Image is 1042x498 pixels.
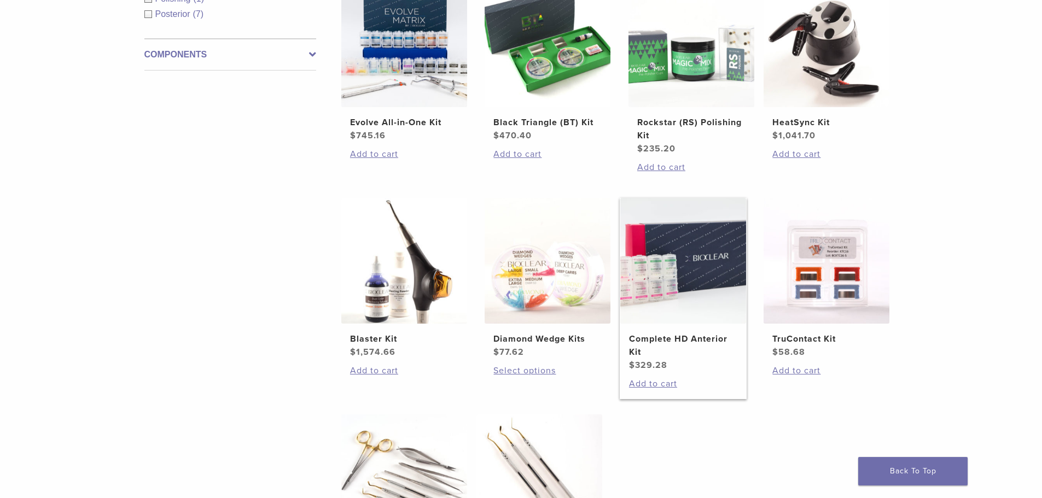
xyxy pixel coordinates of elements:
[858,457,968,485] a: Back To Top
[493,116,602,129] h2: Black Triangle (BT) Kit
[637,116,746,142] h2: Rockstar (RS) Polishing Kit
[772,130,778,141] span: $
[493,130,532,141] bdi: 470.40
[350,347,395,358] bdi: 1,574.66
[350,130,386,141] bdi: 745.16
[493,347,499,358] span: $
[637,143,643,154] span: $
[637,143,676,154] bdi: 235.20
[772,148,881,161] a: Add to cart: “HeatSync Kit”
[629,377,737,390] a: Add to cart: “Complete HD Anterior Kit”
[144,48,316,61] label: Components
[493,347,524,358] bdi: 77.62
[485,198,610,324] img: Diamond Wedge Kits
[350,116,458,129] h2: Evolve All-in-One Kit
[484,198,612,359] a: Diamond Wedge KitsDiamond Wedge Kits $77.62
[772,364,881,377] a: Add to cart: “TruContact Kit”
[763,198,890,359] a: TruContact KitTruContact Kit $58.68
[155,9,193,19] span: Posterior
[341,198,467,324] img: Blaster Kit
[629,360,667,371] bdi: 329.28
[620,198,747,372] a: Complete HD Anterior KitComplete HD Anterior Kit $329.28
[772,347,805,358] bdi: 58.68
[193,9,204,19] span: (7)
[764,198,889,324] img: TruContact Kit
[350,347,356,358] span: $
[350,332,458,345] h2: Blaster Kit
[629,332,737,359] h2: Complete HD Anterior Kit
[493,148,602,161] a: Add to cart: “Black Triangle (BT) Kit”
[629,360,635,371] span: $
[772,332,881,345] h2: TruContact Kit
[772,116,881,129] h2: HeatSync Kit
[493,364,602,377] a: Select options for “Diamond Wedge Kits”
[341,198,468,359] a: Blaster KitBlaster Kit $1,574.66
[493,130,499,141] span: $
[493,332,602,345] h2: Diamond Wedge Kits
[350,364,458,377] a: Add to cart: “Blaster Kit”
[350,148,458,161] a: Add to cart: “Evolve All-in-One Kit”
[620,198,746,324] img: Complete HD Anterior Kit
[772,347,778,358] span: $
[637,161,746,174] a: Add to cart: “Rockstar (RS) Polishing Kit”
[350,130,356,141] span: $
[772,130,816,141] bdi: 1,041.70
